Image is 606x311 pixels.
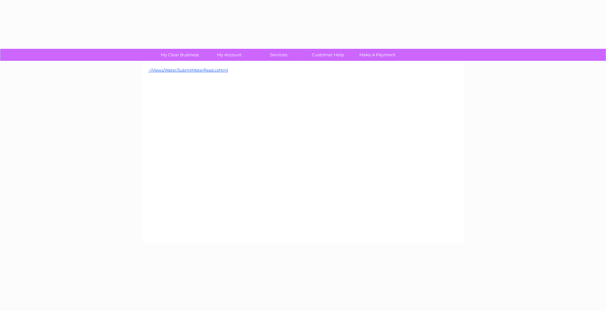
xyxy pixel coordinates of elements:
a: Services [252,49,305,61]
a: My Clear Business [153,49,207,61]
a: ~/Views/Water/SubmitMeterRead.cshtml [148,68,228,73]
a: Customer Help [301,49,355,61]
a: My Account [202,49,256,61]
a: Make A Payment [351,49,404,61]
